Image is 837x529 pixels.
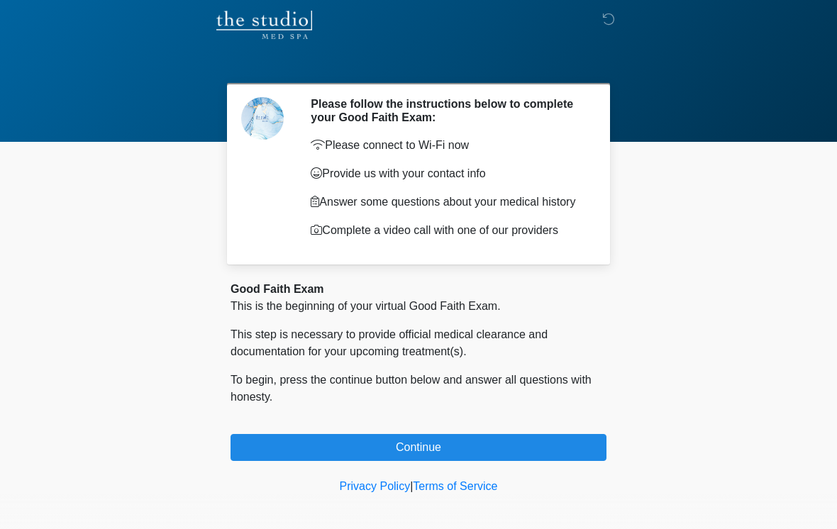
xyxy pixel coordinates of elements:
h2: Please follow the instructions below to complete your Good Faith Exam: [311,97,585,124]
p: Complete a video call with one of our providers [311,222,585,239]
a: Privacy Policy [340,480,411,492]
button: Continue [231,434,606,461]
a: Terms of Service [413,480,497,492]
img: The Studio Med Spa Logo [216,11,312,39]
h1: ‎ ‎ [220,51,617,77]
p: Please connect to Wi-Fi now [311,137,585,154]
p: This is the beginning of your virtual Good Faith Exam. [231,298,606,315]
div: Good Faith Exam [231,281,606,298]
p: Answer some questions about your medical history [311,194,585,211]
p: This step is necessary to provide official medical clearance and documentation for your upcoming ... [231,326,606,360]
p: To begin, press the continue button below and answer all questions with honesty. [231,372,606,406]
img: Agent Avatar [241,97,284,140]
p: Provide us with your contact info [311,165,585,182]
a: | [410,480,413,492]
